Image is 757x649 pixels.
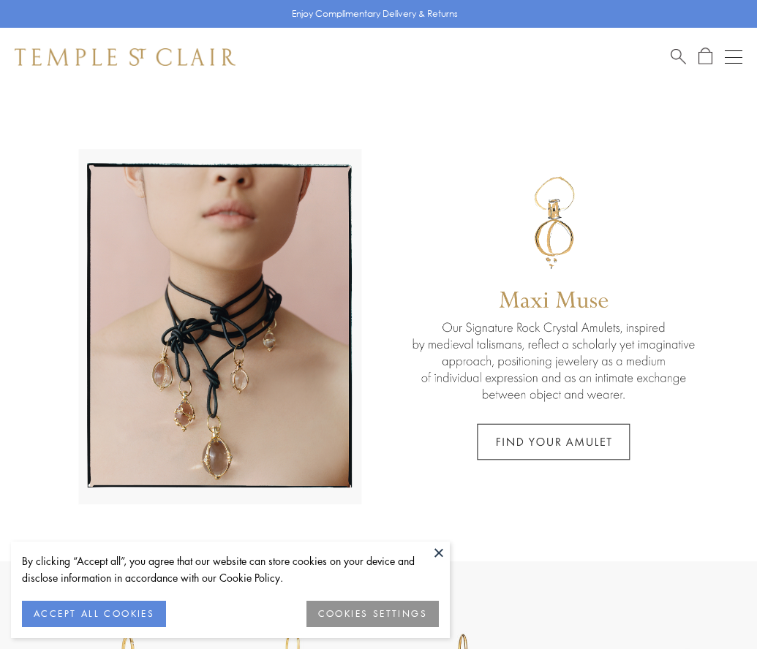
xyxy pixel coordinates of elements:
div: By clicking “Accept all”, you agree that our website can store cookies on your device and disclos... [22,553,439,586]
p: Enjoy Complimentary Delivery & Returns [292,7,458,21]
img: Temple St. Clair [15,48,236,66]
button: COOKIES SETTINGS [306,601,439,627]
button: ACCEPT ALL COOKIES [22,601,166,627]
button: Open navigation [725,48,742,66]
a: Search [671,48,686,66]
a: Open Shopping Bag [698,48,712,66]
